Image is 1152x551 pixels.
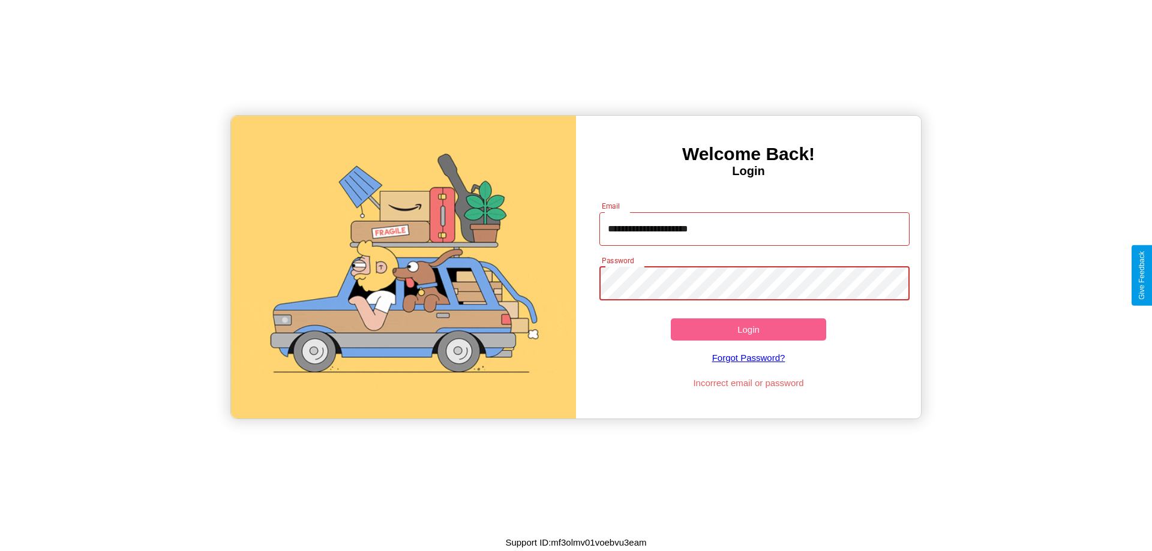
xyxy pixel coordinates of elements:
img: gif [231,116,576,418]
p: Support ID: mf3olmv01voebvu3eam [505,534,646,550]
a: Forgot Password? [593,341,904,375]
h4: Login [576,164,921,178]
button: Login [671,318,826,341]
label: Email [602,201,620,211]
div: Give Feedback [1138,251,1146,300]
h3: Welcome Back! [576,144,921,164]
p: Incorrect email or password [593,375,904,391]
label: Password [602,255,634,266]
